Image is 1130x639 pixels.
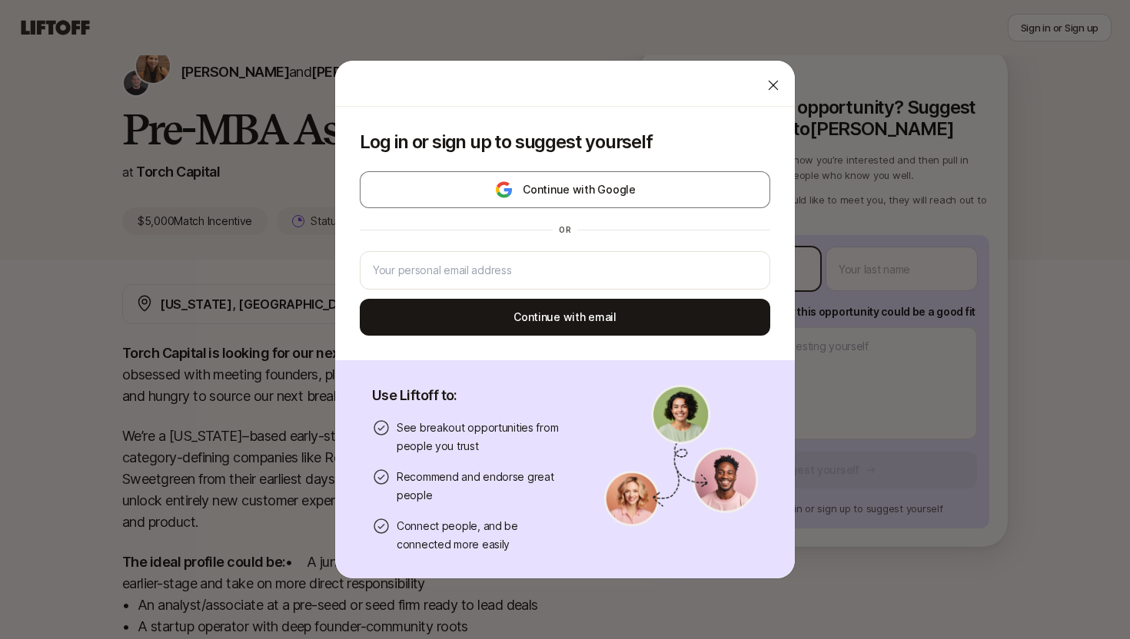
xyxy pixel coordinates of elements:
p: Log in or sign up to suggest yourself [360,131,770,153]
button: Continue with email [360,299,770,336]
img: google-logo [494,180,513,199]
p: Recommend and endorse great people [397,468,567,505]
p: See breakout opportunities from people you trust [397,419,567,455]
button: Continue with Google [360,171,770,208]
img: signup-banner [604,385,758,526]
div: or [553,223,577,236]
p: Connect people, and be connected more easily [397,517,567,554]
p: Use Liftoff to: [372,385,567,406]
input: Your personal email address [373,261,757,280]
